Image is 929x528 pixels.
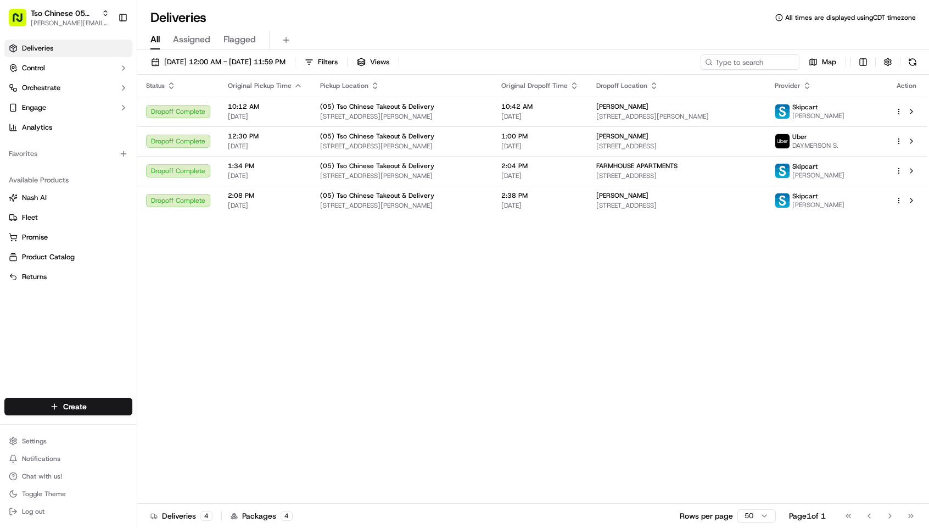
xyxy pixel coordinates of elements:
button: Toggle Theme [4,486,132,502]
span: [STREET_ADDRESS] [596,171,758,180]
span: [DATE] [501,112,579,121]
span: (05) Tso Chinese Takeout & Delivery [320,102,434,111]
span: Log out [22,507,44,516]
span: FARMHOUSE APARTMENTS [596,162,678,170]
span: Map [822,57,836,67]
button: Filters [300,54,343,70]
span: Assigned [173,33,210,46]
span: Uber [792,132,807,141]
span: Toggle Theme [22,490,66,498]
span: Pickup Location [320,81,368,90]
a: Promise [9,232,128,242]
div: Page 1 of 1 [789,510,826,521]
span: 10:12 AM [228,102,303,111]
span: Nash AI [22,193,47,203]
span: [PERSON_NAME] [596,102,648,111]
span: [DATE] [228,112,303,121]
span: [PERSON_NAME] [792,112,844,120]
div: Available Products [4,171,132,189]
span: [DATE] [228,171,303,180]
div: Favorites [4,145,132,163]
h1: Deliveries [150,9,206,26]
span: Notifications [22,454,60,463]
span: Create [63,401,87,412]
span: 12:30 PM [228,132,303,141]
a: Analytics [4,119,132,136]
a: Deliveries [4,40,132,57]
button: Returns [4,268,132,286]
button: Create [4,398,132,415]
span: Engage [22,103,46,113]
a: Product Catalog [9,252,128,262]
div: 4 [200,511,212,521]
button: Orchestrate [4,79,132,97]
div: Action [895,81,918,90]
button: Log out [4,504,132,519]
span: Product Catalog [22,252,75,262]
span: Original Pickup Time [228,81,292,90]
span: 2:38 PM [501,191,579,200]
button: Notifications [4,451,132,466]
a: Returns [9,272,128,282]
span: DAYMERSON S. [792,141,838,150]
span: 1:34 PM [228,162,303,170]
span: All [150,33,160,46]
span: [DATE] [501,171,579,180]
button: [PERSON_NAME][EMAIL_ADDRESS][DOMAIN_NAME] [31,19,109,27]
span: Promise [22,232,48,242]
button: Fleet [4,209,132,226]
button: Tso Chinese 05 [PERSON_NAME] [31,8,97,19]
button: Engage [4,99,132,116]
span: [DATE] [501,142,579,151]
button: Nash AI [4,189,132,207]
div: Deliveries [150,510,212,521]
a: Fleet [9,213,128,223]
img: uber-new-logo.jpeg [775,134,790,148]
span: Provider [775,81,801,90]
span: Fleet [22,213,38,223]
span: Flagged [223,33,256,46]
button: Views [352,54,394,70]
span: Analytics [22,123,52,132]
button: Settings [4,433,132,449]
button: Promise [4,229,132,246]
img: profile_skipcart_partner.png [775,104,790,119]
span: [STREET_ADDRESS][PERSON_NAME] [320,112,484,121]
span: 1:00 PM [501,132,579,141]
span: Filters [318,57,338,67]
a: Nash AI [9,193,128,203]
span: 2:08 PM [228,191,303,200]
span: Skipcart [792,162,818,171]
span: [DATE] [228,142,303,151]
img: profile_skipcart_partner.png [775,164,790,178]
span: Chat with us! [22,472,62,481]
span: [STREET_ADDRESS][PERSON_NAME] [320,142,484,151]
div: Packages [231,510,293,521]
button: Tso Chinese 05 [PERSON_NAME][PERSON_NAME][EMAIL_ADDRESS][DOMAIN_NAME] [4,4,114,31]
p: Rows per page [680,510,733,521]
span: Orchestrate [22,83,60,93]
span: Deliveries [22,43,53,53]
button: Map [804,54,841,70]
span: [PERSON_NAME] [596,191,648,200]
button: Product Catalog [4,248,132,266]
span: Control [22,63,45,73]
div: 4 [281,511,293,521]
span: (05) Tso Chinese Takeout & Delivery [320,191,434,200]
span: Dropoff Location [596,81,647,90]
span: (05) Tso Chinese Takeout & Delivery [320,132,434,141]
span: Skipcart [792,103,818,112]
span: [STREET_ADDRESS][PERSON_NAME] [320,201,484,210]
button: Chat with us! [4,469,132,484]
span: [STREET_ADDRESS][PERSON_NAME] [320,171,484,180]
button: Refresh [905,54,920,70]
span: [PERSON_NAME] [792,201,844,209]
input: Type to search [701,54,799,70]
span: [PERSON_NAME] [596,132,648,141]
span: [STREET_ADDRESS] [596,201,758,210]
span: Returns [22,272,47,282]
span: Views [370,57,389,67]
span: 2:04 PM [501,162,579,170]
